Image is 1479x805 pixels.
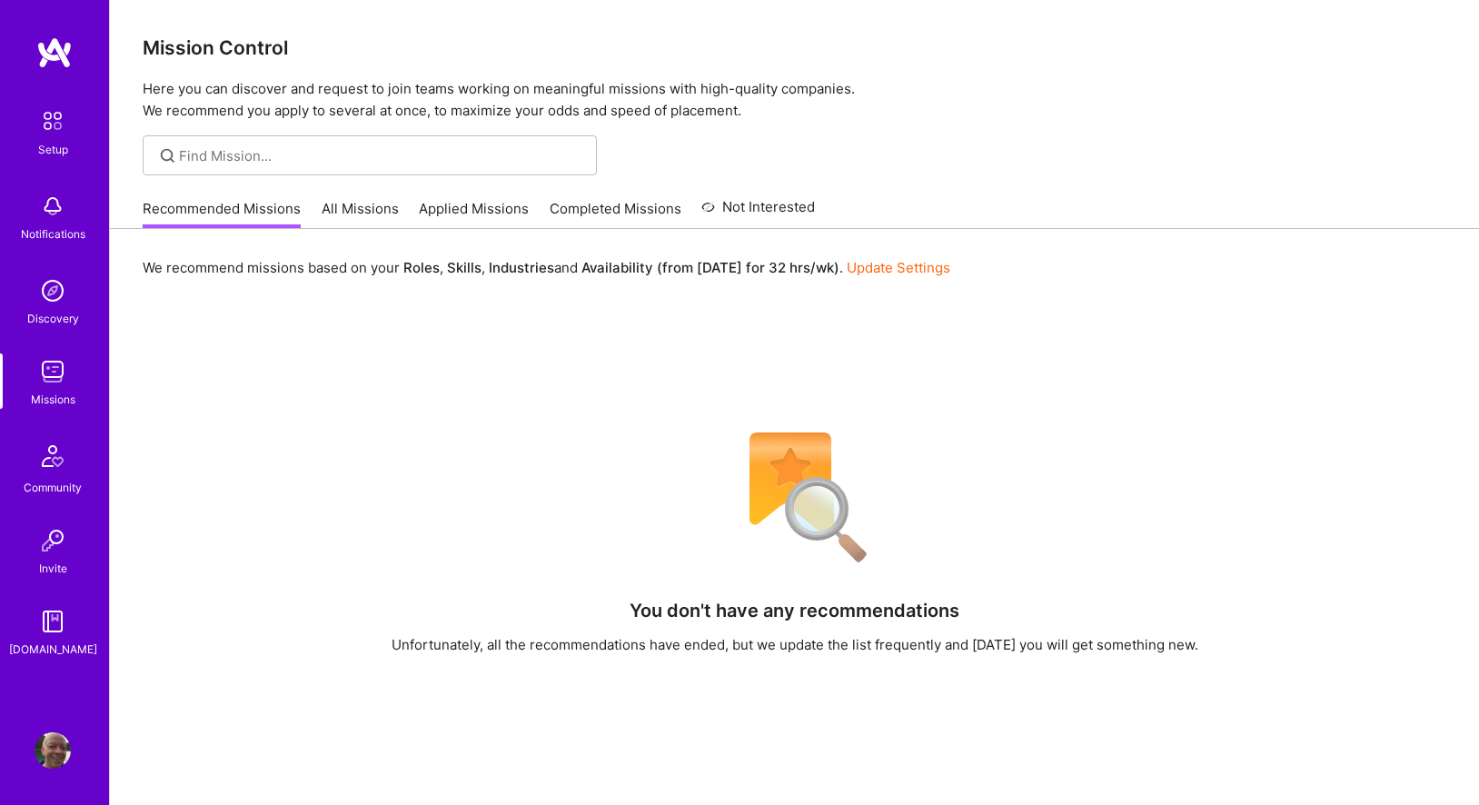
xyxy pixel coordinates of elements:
[322,199,399,229] a: All Missions
[143,258,950,277] p: We recommend missions based on your , , and .
[447,259,481,276] b: Skills
[31,434,74,478] img: Community
[403,259,440,276] b: Roles
[35,603,71,640] img: guide book
[419,199,529,229] a: Applied Missions
[39,559,67,578] div: Invite
[35,273,71,309] img: discovery
[35,353,71,390] img: teamwork
[701,196,815,229] a: Not Interested
[157,145,178,166] i: icon SearchGrey
[550,199,681,229] a: Completed Missions
[9,640,97,659] div: [DOMAIN_NAME]
[34,102,72,140] img: setup
[143,78,1446,122] p: Here you can discover and request to join teams working on meaningful missions with high-quality ...
[30,732,75,769] a: User Avatar
[35,522,71,559] img: Invite
[392,635,1198,654] div: Unfortunately, all the recommendations have ended, but we update the list frequently and [DATE] y...
[27,309,79,328] div: Discovery
[581,259,839,276] b: Availability (from [DATE] for 32 hrs/wk)
[847,259,950,276] a: Update Settings
[31,390,75,409] div: Missions
[24,478,82,497] div: Community
[718,421,872,575] img: No Results
[179,146,583,165] input: Find Mission...
[36,36,73,69] img: logo
[35,188,71,224] img: bell
[21,224,85,243] div: Notifications
[143,36,1446,59] h3: Mission Control
[630,600,959,621] h4: You don't have any recommendations
[38,140,68,159] div: Setup
[489,259,554,276] b: Industries
[143,199,301,229] a: Recommended Missions
[35,732,71,769] img: User Avatar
